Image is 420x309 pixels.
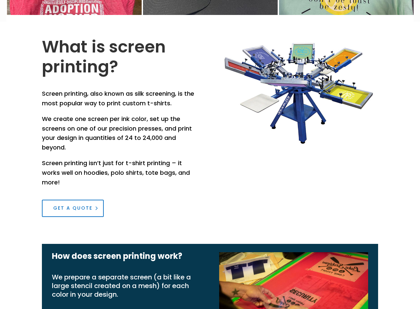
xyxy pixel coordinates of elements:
[42,37,201,80] h2: What is screen printing?
[42,114,201,158] p: We create one screen per ink color, set up the screens on one of our precision presses, and print...
[219,37,378,148] img: screen_machines_op
[42,89,201,114] p: Screen printing, also known as silk screening, is the most popular way to print custom t-shirts.
[42,158,201,187] p: Screen printing isn’t just for t-shirt printing – it works well on hoodies, polo shirts, tote bag...
[52,273,201,299] p: We prepare a separate screen (a bit like a large stencil created on a mesh) for each color in you...
[42,200,104,217] a: Get a Quote
[52,252,201,263] h3: How does screen printing work?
